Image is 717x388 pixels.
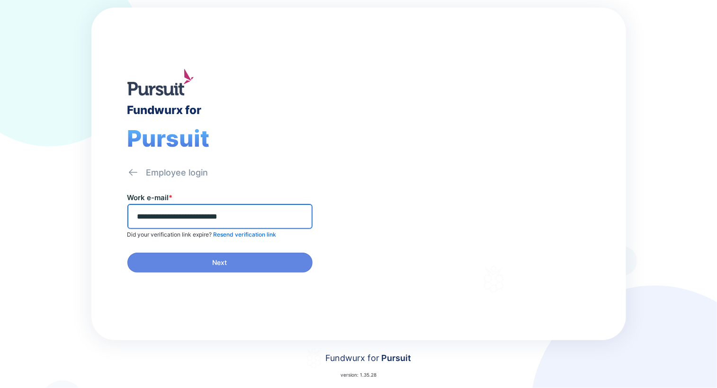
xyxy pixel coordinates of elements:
span: Resend verification link [214,231,277,238]
span: Next [213,258,227,267]
div: Welcome to [412,133,487,142]
button: Next [127,253,313,273]
div: Employee login [146,167,208,178]
div: Thank you for choosing Fundwurx as your partner in driving positive social impact! [412,188,575,214]
p: Did your verification link expire? [127,231,277,238]
div: Fundwurx for [325,352,411,365]
label: Work e-mail [127,193,173,202]
img: logo.jpg [127,69,194,96]
div: Fundwurx [412,146,521,168]
div: Fundwurx for [127,103,202,117]
p: version: 1.35.28 [341,371,376,379]
span: Pursuit [379,353,411,363]
span: Pursuit [127,124,210,152]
